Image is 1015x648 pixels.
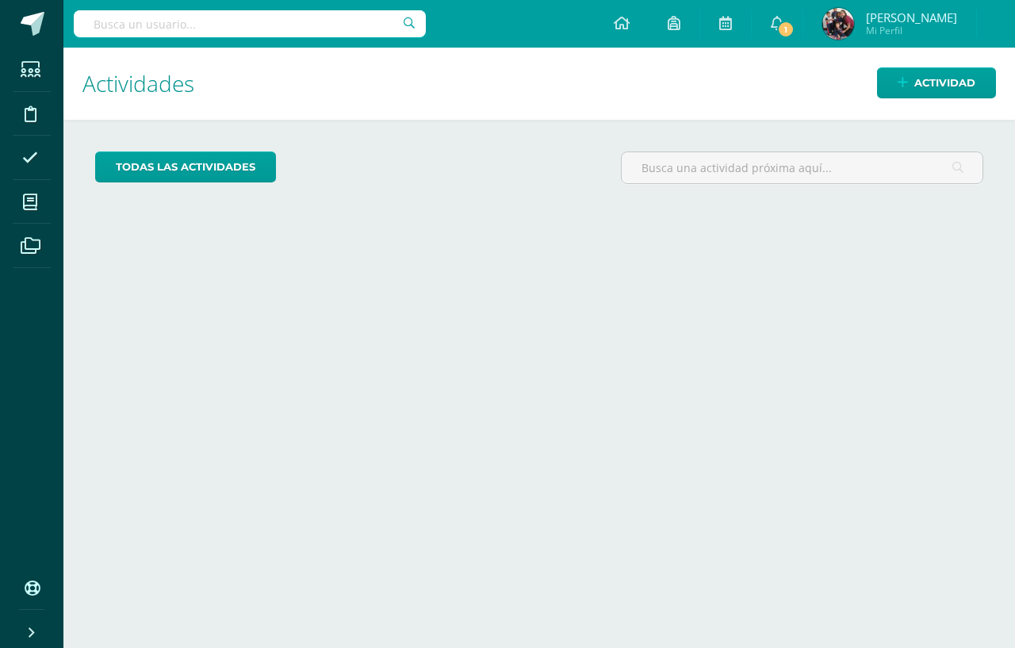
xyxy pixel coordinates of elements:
span: Actividad [914,68,975,98]
input: Busca un usuario... [74,10,426,37]
img: 67a731daabe3acc6bc5d41e23e7bf920.png [822,8,854,40]
h1: Actividades [82,48,996,120]
input: Busca una actividad próxima aquí... [622,152,982,183]
a: Actividad [877,67,996,98]
a: todas las Actividades [95,151,276,182]
span: Mi Perfil [866,24,957,37]
span: 1 [777,21,795,38]
span: [PERSON_NAME] [866,10,957,25]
